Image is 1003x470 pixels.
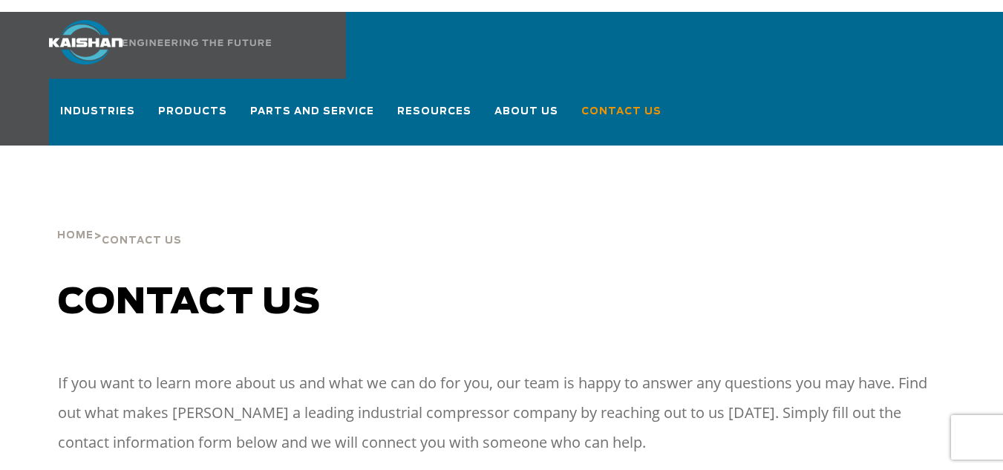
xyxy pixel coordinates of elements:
a: Kaishan USA [49,12,312,79]
a: Resources [397,92,472,146]
span: Products [158,103,228,123]
a: About Us [494,92,559,146]
a: Products [158,92,228,146]
a: Industries [60,92,136,146]
p: If you want to learn more about us and what we can do for you, our team is happy to answer any qu... [58,368,946,457]
span: Contact us [58,285,321,321]
a: Contact Us [581,92,661,143]
img: kaishan logo [49,20,122,65]
span: About Us [494,103,559,123]
img: Engineering the future [122,39,271,46]
span: Contact Us [102,236,182,246]
span: Industries [60,103,136,123]
span: Resources [397,103,472,123]
div: > [57,198,182,252]
span: Parts and Service [250,103,375,123]
span: Contact Us [581,103,661,120]
a: Parts and Service [250,92,375,146]
span: Home [57,231,94,241]
a: Home [57,228,94,241]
